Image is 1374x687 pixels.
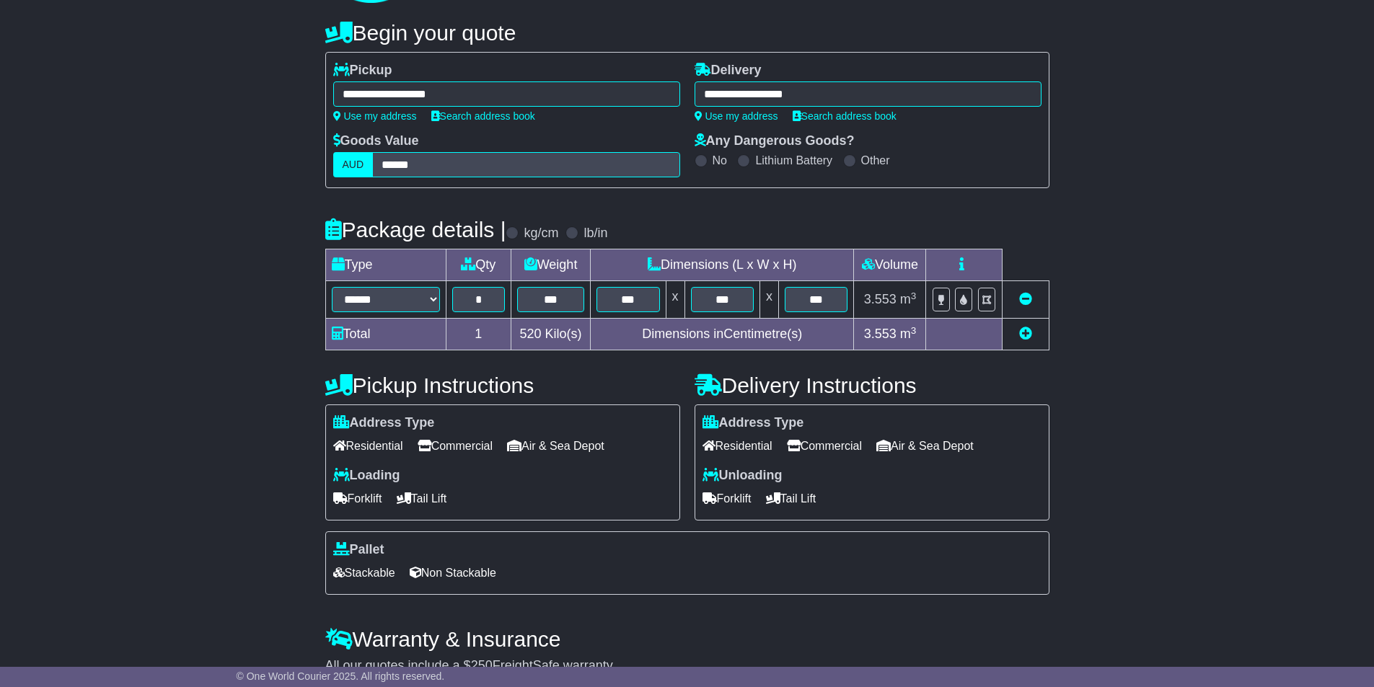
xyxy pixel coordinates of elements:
[520,327,542,341] span: 520
[666,281,684,319] td: x
[410,562,496,584] span: Non Stackable
[861,154,890,167] label: Other
[325,21,1049,45] h4: Begin your quote
[1019,292,1032,306] a: Remove this item
[333,415,435,431] label: Address Type
[854,249,926,281] td: Volume
[325,218,506,241] h4: Package details |
[766,487,816,510] span: Tail Lift
[695,63,762,79] label: Delivery
[333,435,403,457] span: Residential
[591,319,854,350] td: Dimensions in Centimetre(s)
[703,487,752,510] span: Forklift
[1019,327,1032,341] a: Add new item
[591,249,854,281] td: Dimensions (L x W x H)
[333,133,419,149] label: Goods Value
[864,327,897,341] span: 3.553
[911,325,917,336] sup: 3
[333,562,395,584] span: Stackable
[703,435,772,457] span: Residential
[418,435,493,457] span: Commercial
[333,63,392,79] label: Pickup
[333,152,374,177] label: AUD
[583,226,607,241] label: lb/in
[876,435,974,457] span: Air & Sea Depot
[793,110,897,122] a: Search address book
[695,133,855,149] label: Any Dangerous Goods?
[759,281,778,319] td: x
[325,373,680,397] h4: Pickup Instructions
[333,468,400,484] label: Loading
[787,435,862,457] span: Commercial
[703,415,804,431] label: Address Type
[511,319,591,350] td: Kilo(s)
[507,435,604,457] span: Air & Sea Depot
[755,154,832,167] label: Lithium Battery
[471,658,493,673] span: 250
[511,249,591,281] td: Weight
[325,658,1049,674] div: All our quotes include a $ FreightSafe warranty.
[325,249,446,281] td: Type
[900,327,917,341] span: m
[446,319,511,350] td: 1
[695,373,1049,397] h4: Delivery Instructions
[333,542,384,558] label: Pallet
[333,487,382,510] span: Forklift
[325,627,1049,651] h4: Warranty & Insurance
[911,291,917,301] sup: 3
[431,110,535,122] a: Search address book
[333,110,417,122] a: Use my address
[900,292,917,306] span: m
[864,292,897,306] span: 3.553
[446,249,511,281] td: Qty
[325,319,446,350] td: Total
[397,487,447,510] span: Tail Lift
[713,154,727,167] label: No
[237,670,445,682] span: © One World Courier 2025. All rights reserved.
[524,226,558,241] label: kg/cm
[695,110,778,122] a: Use my address
[703,468,783,484] label: Unloading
